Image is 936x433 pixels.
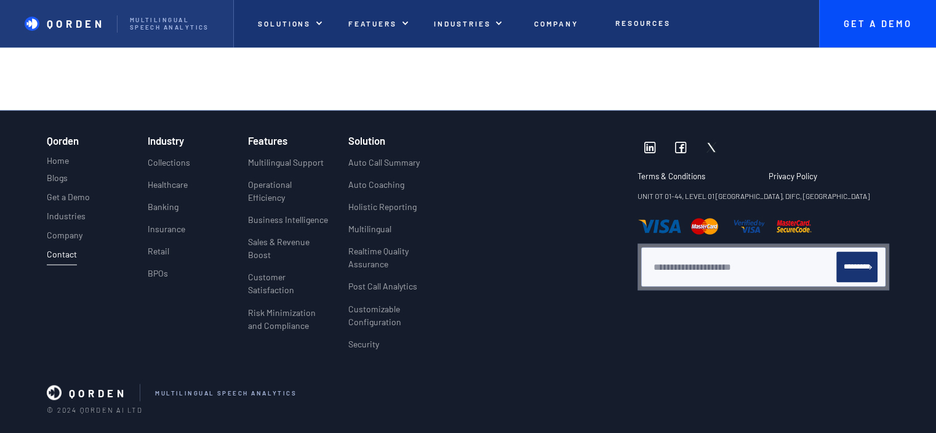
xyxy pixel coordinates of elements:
[638,172,758,190] a: Terms & Conditions
[248,235,329,270] a: Sales & Revenue Boost
[47,211,86,227] a: Industries
[147,267,167,280] p: BPOs
[47,211,86,222] p: Industries
[348,337,379,359] a: Security
[47,154,69,169] a: Home
[348,178,404,200] a: Auto Coaching
[147,267,167,289] a: BPOs
[147,200,178,222] a: Banking
[147,156,190,169] p: Collections
[147,156,190,178] a: Collections
[248,306,329,331] p: Risk Minimization and Compliance
[147,245,169,257] p: Retail
[147,222,185,235] p: Insurance
[147,200,178,213] p: Banking
[47,405,889,413] p: © 2024 Qorden AI LTD
[348,302,449,337] a: Customizable Configuration
[348,19,398,28] p: Featuers
[147,135,183,146] h3: Industry
[248,156,324,178] a: Multilingual Support
[248,178,329,204] p: Operational Efficiency
[248,213,328,226] p: Business Intelligence
[248,213,328,235] a: Business Intelligence
[348,337,379,350] p: Security
[653,251,878,282] form: Newsletter
[47,135,79,150] h3: Qorden
[155,389,297,397] p: mULTILINGUAL sPEECH aNALYTICS
[47,154,69,167] p: Home
[348,222,391,245] a: Multilingual
[348,245,449,280] a: Realtime Quality Assurance
[147,178,187,200] a: Healthcare
[831,18,924,30] p: Get A Demo
[248,270,329,306] a: Customer Satisfaction
[47,230,82,246] a: Company
[47,173,68,188] a: Blogs
[258,19,311,28] p: Solutions
[69,386,127,399] p: QORDEN
[638,172,746,182] p: Terms & Conditions
[147,245,169,267] a: Retail
[248,135,287,146] h3: Features
[248,156,324,169] p: Multilingual Support
[615,18,670,27] p: Resources
[534,19,578,28] p: Company
[348,280,417,302] a: Post Call Analytics
[47,249,77,265] a: Contact
[248,235,329,261] p: Sales & Revenue Boost
[348,302,449,328] p: Customizable Configuration
[147,178,187,191] p: Healthcare
[248,270,329,296] p: Customer Satisfaction
[769,172,817,182] p: Privacy Policy
[348,135,385,146] h3: Solution
[47,17,105,30] p: QORDEN
[47,192,90,203] p: Get a Demo
[47,192,90,208] a: Get a Demo
[147,222,185,245] a: Insurance
[638,192,870,200] strong: UNIT OT 01-44, LEVEL 01 [GEOGRAPHIC_DATA], DIFC, [GEOGRAPHIC_DATA]
[47,230,82,241] p: Company
[130,17,221,31] p: Multilingual Speech analytics
[47,173,68,184] p: Blogs
[769,172,817,190] a: Privacy Policy
[348,200,417,222] a: Holistic Reporting
[248,306,329,341] a: Risk Minimization and Compliance
[348,280,417,293] p: Post Call Analytics
[348,222,391,235] p: Multilingual
[434,19,490,28] p: Industries
[348,178,404,191] p: Auto Coaching
[348,156,420,169] p: Auto Call Summary
[47,249,77,260] p: Contact
[47,384,872,401] a: QORDENmULTILINGUAL sPEECH aNALYTICS
[348,245,449,270] p: Realtime Quality Assurance
[348,200,417,213] p: Holistic Reporting
[248,178,329,213] a: Operational Efficiency
[348,156,420,178] a: Auto Call Summary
